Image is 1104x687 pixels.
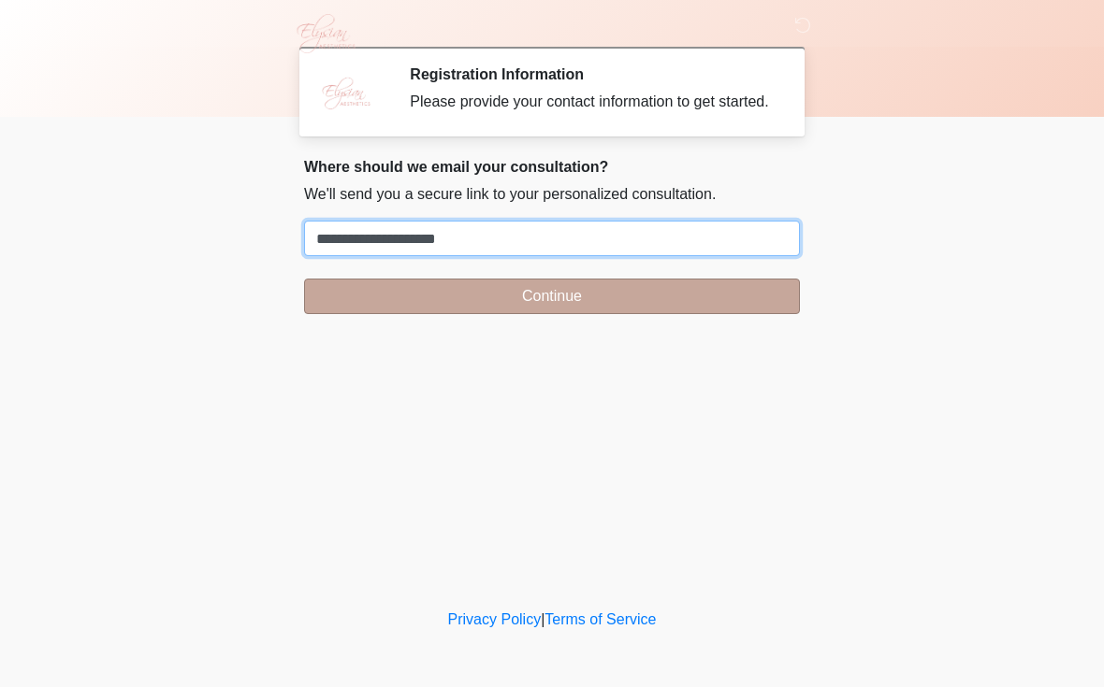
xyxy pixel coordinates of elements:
[541,611,545,627] a: |
[410,91,772,113] div: Please provide your contact information to get started.
[318,65,374,122] img: Agent Avatar
[304,158,800,176] h2: Where should we email your consultation?
[410,65,772,83] h2: Registration Information
[304,183,800,206] p: We'll send you a secure link to your personalized consultation.
[304,279,800,314] button: Continue
[545,611,656,627] a: Terms of Service
[448,611,542,627] a: Privacy Policy
[285,14,364,53] img: Elysian Aesthetics Logo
